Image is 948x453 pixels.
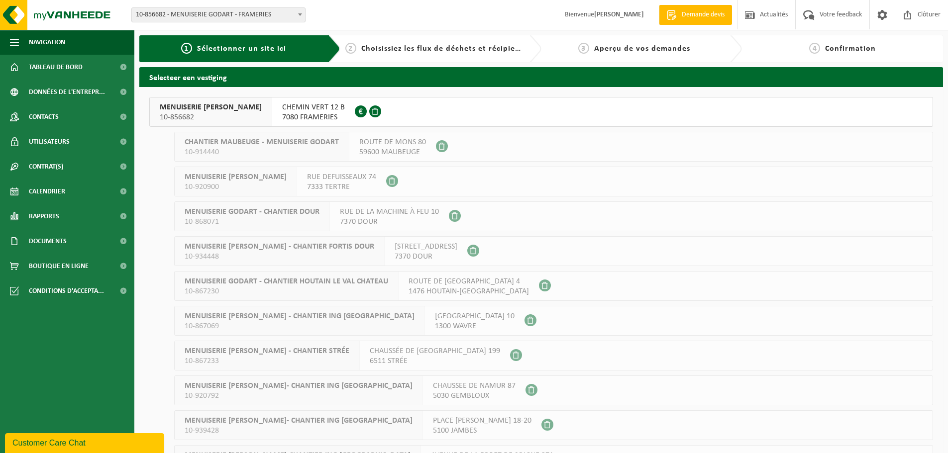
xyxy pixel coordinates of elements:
[370,346,500,356] span: CHAUSSÉE DE [GEOGRAPHIC_DATA] 199
[185,311,415,321] span: MENUISERIE [PERSON_NAME] - CHANTIER ING [GEOGRAPHIC_DATA]
[370,356,500,366] span: 6511 STRÉE
[160,102,262,112] span: MENUISERIE [PERSON_NAME]
[29,55,83,80] span: Tableau de bord
[29,129,70,154] span: Utilisateurs
[132,8,305,22] span: 10-856682 - MENUISERIE GODART - FRAMERIES
[185,286,388,296] span: 10-867230
[185,137,339,147] span: CHANTIER MAUBEUGE - MENUISERIE GODART
[197,45,286,53] span: Sélectionner un site ici
[395,252,457,262] span: 7370 DOUR
[29,278,104,303] span: Conditions d'accepta...
[185,381,413,391] span: MENUISERIE [PERSON_NAME]- CHANTIER ING [GEOGRAPHIC_DATA]
[29,154,63,179] span: Contrat(s)
[160,112,262,122] span: 10-856682
[29,229,67,254] span: Documents
[679,10,727,20] span: Demande devis
[435,311,515,321] span: [GEOGRAPHIC_DATA] 10
[185,172,287,182] span: MENUISERIE [PERSON_NAME]
[185,391,413,401] span: 10-920792
[340,217,439,227] span: 7370 DOUR
[185,252,374,262] span: 10-934448
[185,207,319,217] span: MENUISERIE GODART - CHANTIER DOUR
[185,416,413,426] span: MENUISERIE [PERSON_NAME]- CHANTIER ING [GEOGRAPHIC_DATA]
[185,346,349,356] span: MENUISERIE [PERSON_NAME] - CHANTIER STRÉE
[361,45,527,53] span: Choisissiez les flux de déchets et récipients
[359,137,426,147] span: ROUTE DE MONS 80
[433,391,516,401] span: 5030 GEMBLOUX
[185,426,413,436] span: 10-939428
[181,43,192,54] span: 1
[825,45,876,53] span: Confirmation
[185,321,415,331] span: 10-867069
[185,182,287,192] span: 10-920900
[435,321,515,331] span: 1300 WAVRE
[185,276,388,286] span: MENUISERIE GODART - CHANTIER HOUTAIN LE VAL CHATEAU
[307,172,376,182] span: RUE DEFUISSEAUX 74
[185,147,339,157] span: 10-914440
[5,431,166,453] iframe: chat widget
[29,204,59,229] span: Rapports
[139,67,943,87] h2: Selecteer een vestiging
[409,276,529,286] span: ROUTE DE [GEOGRAPHIC_DATA] 4
[809,43,820,54] span: 4
[185,217,319,227] span: 10-868071
[282,102,345,112] span: CHEMIN VERT 12 B
[185,356,349,366] span: 10-867233
[282,112,345,122] span: 7080 FRAMERIES
[29,104,59,129] span: Contacts
[29,30,65,55] span: Navigation
[29,254,89,278] span: Boutique en ligne
[433,426,531,436] span: 5100 JAMBES
[185,242,374,252] span: MENUISERIE [PERSON_NAME] - CHANTIER FORTIS DOUR
[29,179,65,204] span: Calendrier
[131,7,306,22] span: 10-856682 - MENUISERIE GODART - FRAMERIES
[594,45,690,53] span: Aperçu de vos demandes
[340,207,439,217] span: RUE DE LA MACHINE À FEU 10
[409,286,529,296] span: 1476 HOUTAIN-[GEOGRAPHIC_DATA]
[395,242,457,252] span: [STREET_ADDRESS]
[29,80,105,104] span: Données de l'entrepr...
[345,43,356,54] span: 2
[149,97,933,127] button: MENUISERIE [PERSON_NAME] 10-856682 CHEMIN VERT 12 B7080 FRAMERIES
[433,416,531,426] span: PLACE [PERSON_NAME] 18-20
[578,43,589,54] span: 3
[433,381,516,391] span: CHAUSSEE DE NAMUR 87
[359,147,426,157] span: 59600 MAUBEUGE
[659,5,732,25] a: Demande devis
[594,11,644,18] strong: [PERSON_NAME]
[307,182,376,192] span: 7333 TERTRE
